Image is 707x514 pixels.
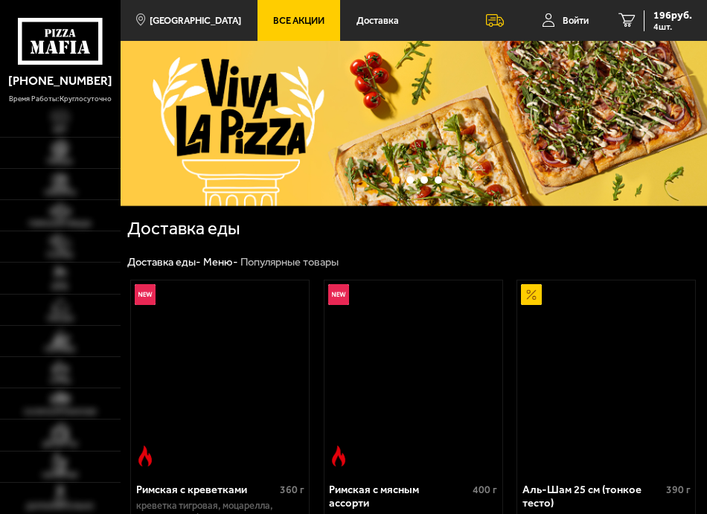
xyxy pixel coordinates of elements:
a: Доставка еды- [127,255,201,269]
button: точки переключения [435,176,442,184]
span: Все Акции [273,16,324,25]
div: Аль-Шам 25 см (тонкое тесто) [522,484,662,510]
img: Акционный [521,284,542,305]
img: Острое блюдо [135,446,156,466]
a: АкционныйАль-Шам 25 см (тонкое тесто) [517,280,695,470]
img: Новинка [328,284,349,305]
span: 390 г [666,484,691,496]
button: точки переключения [420,176,428,184]
span: Доставка [356,16,399,25]
span: 400 г [473,484,497,496]
a: НовинкаОстрое блюдоРимская с креветками [131,280,309,470]
span: 4 шт. [653,22,692,31]
div: Популярные товары [240,255,339,269]
span: [GEOGRAPHIC_DATA] [150,16,241,25]
span: Войти [563,16,589,25]
button: точки переключения [406,176,414,184]
span: 196 руб. [653,10,692,21]
a: НовинкаОстрое блюдоРимская с мясным ассорти [324,280,502,470]
span: 360 г [280,484,304,496]
div: Римская с мясным ассорти [329,484,469,510]
a: Меню- [203,255,238,269]
h1: Доставка еды [127,219,356,237]
button: точки переключения [392,176,400,184]
img: Новинка [135,284,156,305]
img: Острое блюдо [328,446,349,466]
div: Римская с креветками [136,484,276,497]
